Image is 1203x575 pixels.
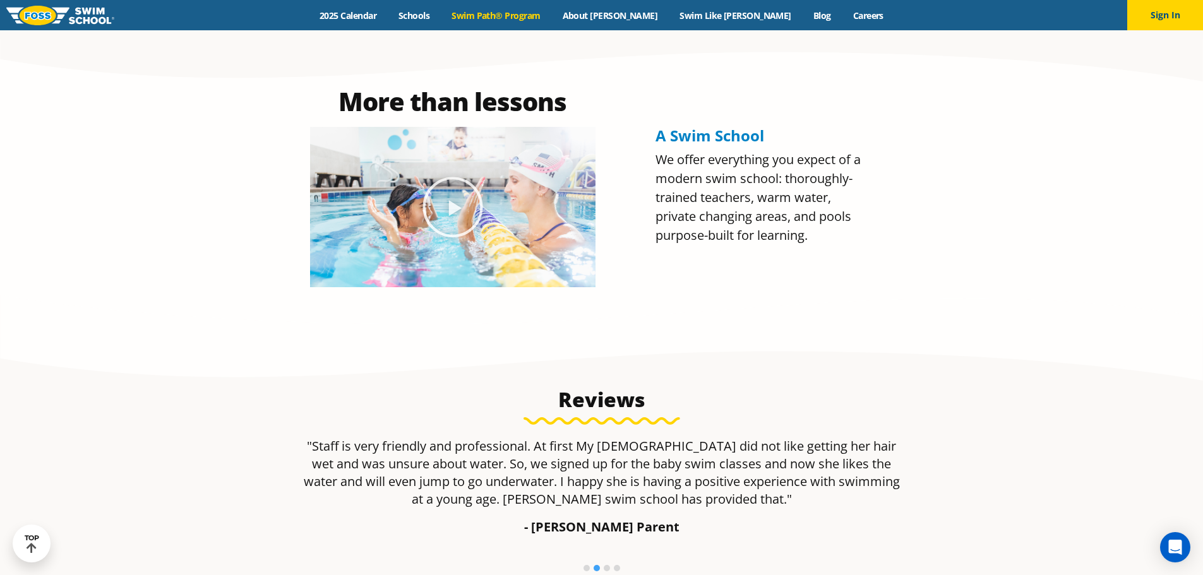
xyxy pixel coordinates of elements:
span: We offer everything you expect of a modern swim school: thoroughly-trained teachers, warm water, ... [655,151,861,244]
img: FOSS Swim School Logo [6,6,114,25]
span: A Swim School [655,125,764,146]
p: "Staff is very friendly and professional. At first My [DEMOGRAPHIC_DATA] did not like getting her... [304,437,900,508]
div: Open Intercom Messenger [1160,532,1190,562]
a: Blog [802,9,842,21]
img: Olympian Regan Smith, FOSS [310,127,596,287]
a: Swim Like [PERSON_NAME] [669,9,803,21]
a: Schools [388,9,441,21]
a: 2025 Calendar [309,9,388,21]
a: Swim Path® Program [441,9,551,21]
strong: - [PERSON_NAME] Parent [524,518,679,535]
h2: More than lessons [310,89,596,114]
a: Careers [842,9,894,21]
h3: Reviews [304,387,900,412]
div: TOP [25,534,39,554]
a: About [PERSON_NAME] [551,9,669,21]
div: Play Video about Olympian Regan Smith, FOSS [421,175,484,239]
